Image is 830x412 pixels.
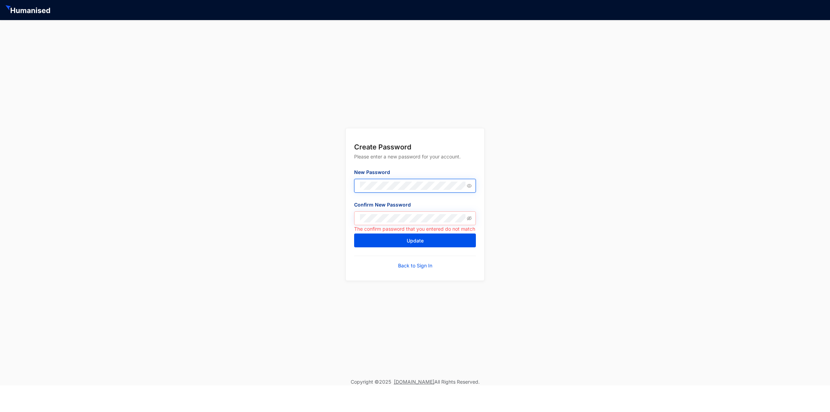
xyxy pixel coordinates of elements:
label: New Password [354,168,395,176]
p: Copyright © 2025 All Rights Reserved. [351,378,480,385]
img: HeaderHumanisedNameIcon.51e74e20af0cdc04d39a069d6394d6d9.svg [6,5,52,15]
p: Please enter a new password for your account. [354,152,476,168]
div: The confirm password that you entered do not match [354,225,476,233]
label: Confirm New Password [354,201,416,209]
input: New Password [360,182,465,190]
a: [DOMAIN_NAME] [394,379,434,385]
span: Update [407,237,424,244]
button: Update [354,234,476,247]
input: Confirm New Password [360,214,465,222]
span: eye [467,183,472,188]
p: Create Password [354,142,476,152]
span: eye-invisible [467,216,472,221]
a: Back to Sign In [398,262,432,269]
